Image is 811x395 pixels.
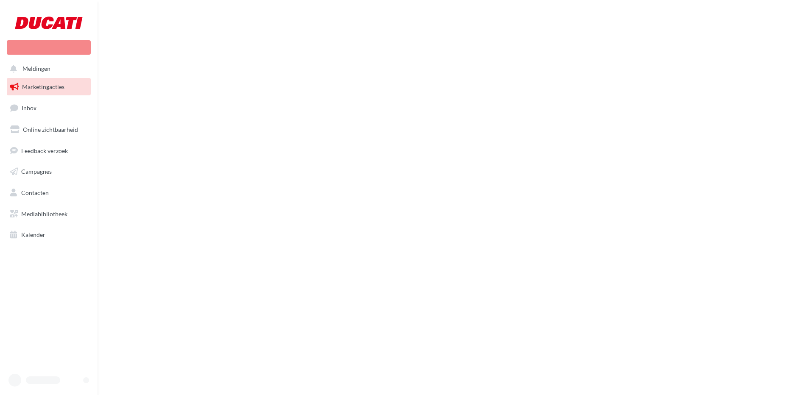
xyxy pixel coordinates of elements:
span: Inbox [22,104,36,111]
span: Campagnes [21,168,52,175]
a: Campagnes [5,163,92,181]
span: Meldingen [22,65,50,72]
a: Feedback verzoek [5,142,92,160]
span: Online zichtbaarheid [23,126,78,133]
span: Feedback verzoek [21,147,68,154]
a: Contacten [5,184,92,202]
span: Kalender [21,231,45,238]
a: Kalender [5,226,92,244]
a: Online zichtbaarheid [5,121,92,139]
a: Mediabibliotheek [5,205,92,223]
span: Contacten [21,189,49,196]
div: Nieuwe campagne [7,40,91,55]
span: Mediabibliotheek [21,210,67,217]
a: Inbox [5,99,92,117]
a: Marketingacties [5,78,92,96]
span: Marketingacties [22,83,64,90]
